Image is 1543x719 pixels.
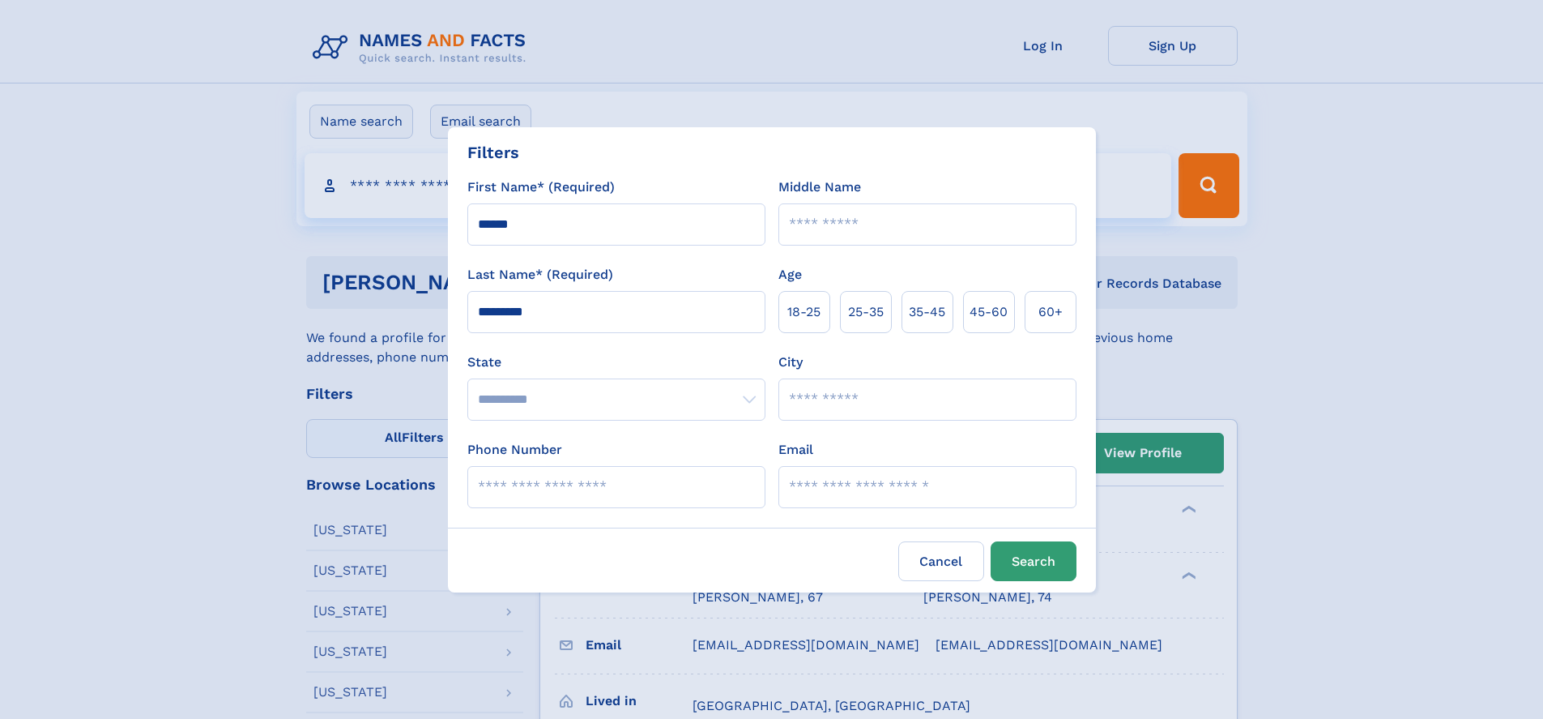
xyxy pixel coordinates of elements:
[848,302,884,322] span: 25‑35
[467,265,613,285] label: Last Name* (Required)
[778,265,802,285] label: Age
[898,541,984,581] label: Cancel
[991,541,1076,581] button: Search
[909,302,945,322] span: 35‑45
[970,302,1008,322] span: 45‑60
[467,353,765,372] label: State
[778,353,803,372] label: City
[467,440,562,460] label: Phone Number
[467,140,519,165] div: Filters
[778,178,861,197] label: Middle Name
[778,440,813,460] label: Email
[467,178,615,197] label: First Name* (Required)
[1038,302,1063,322] span: 60+
[787,302,821,322] span: 18‑25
